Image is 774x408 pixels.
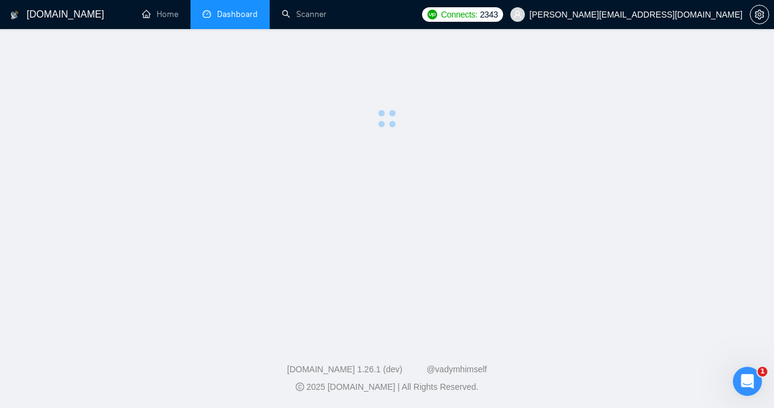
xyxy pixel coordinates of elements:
img: logo [10,5,19,25]
a: [DOMAIN_NAME] 1.26.1 (dev) [287,364,403,374]
a: searchScanner [282,9,327,19]
span: Connects: [441,8,477,21]
span: copyright [296,383,304,391]
span: dashboard [203,10,211,18]
span: 1 [758,367,767,377]
span: user [513,10,522,19]
a: setting [750,10,769,19]
a: homeHome [142,9,178,19]
iframe: Intercom live chat [733,367,762,396]
div: 2025 [DOMAIN_NAME] | All Rights Reserved. [10,381,764,393]
span: 2343 [480,8,498,21]
button: setting [750,5,769,24]
img: upwork-logo.png [428,10,437,19]
span: Dashboard [217,9,258,19]
span: setting [750,10,769,19]
a: @vadymhimself [426,364,487,374]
